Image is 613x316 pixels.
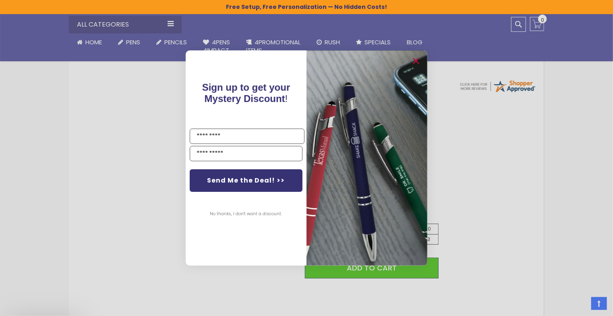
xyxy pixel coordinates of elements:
[190,169,302,192] button: Send Me the Deal! >>
[410,54,422,67] button: Close dialog
[306,50,427,265] img: pop-up-image
[547,294,613,316] iframe: Google Customer Reviews
[202,82,290,104] span: Sign up to get your Mystery Discount
[202,82,290,104] span: !
[206,204,286,224] button: No thanks, I don't want a discount.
